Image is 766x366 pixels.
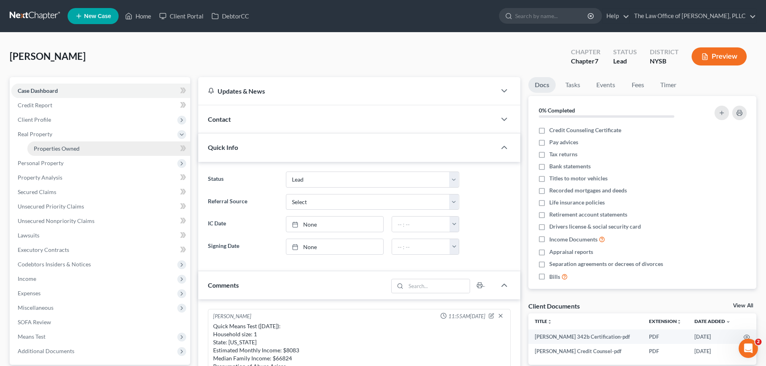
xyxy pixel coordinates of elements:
a: Help [602,9,629,23]
input: -- : -- [392,217,450,232]
span: Income [18,275,36,282]
span: 2 [755,339,762,345]
span: Pay advices [549,138,578,146]
td: [DATE] [688,329,737,344]
span: Executory Contracts [18,246,69,253]
span: Appraisal reports [549,248,593,256]
strong: 0% Completed [539,107,575,114]
i: unfold_more [547,319,552,324]
span: Case Dashboard [18,87,58,94]
td: PDF [643,344,688,358]
td: PDF [643,329,688,344]
span: 11:55AM[DATE] [448,313,485,320]
a: The Law Office of [PERSON_NAME], PLLC [630,9,756,23]
span: Titles to motor vehicles [549,174,608,182]
span: Codebtors Insiders & Notices [18,261,91,268]
a: Timer [654,77,683,93]
a: View All [733,303,753,309]
td: [DATE] [688,344,737,358]
label: Signing Date [204,239,281,255]
i: unfold_more [677,319,682,324]
span: Unsecured Nonpriority Claims [18,217,94,224]
span: Real Property [18,131,52,137]
a: Extensionunfold_more [649,318,682,324]
div: Chapter [571,47,600,57]
span: Credit Report [18,102,52,108]
button: Preview [692,47,747,65]
span: Contact [208,115,231,123]
label: Referral Source [204,194,281,210]
div: Updates & News [208,87,487,95]
td: [PERSON_NAME] Credit Counsel-pdf [528,344,643,358]
span: Tax returns [549,150,577,158]
a: Properties Owned [27,141,190,156]
span: New Case [84,13,111,19]
a: Lawsuits [11,228,190,243]
span: Additional Documents [18,348,74,354]
span: Secured Claims [18,188,56,195]
label: IC Date [204,216,281,232]
a: Client Portal [155,9,207,23]
div: District [650,47,679,57]
span: Expenses [18,290,41,296]
td: [PERSON_NAME] 342b Certification-pdf [528,329,643,344]
span: Drivers license & social security card [549,223,641,231]
input: Search... [406,279,470,293]
span: Income Documents [549,235,598,243]
span: Bills [549,273,560,281]
span: Separation agreements or decrees of divorces [549,260,663,268]
a: Property Analysis [11,170,190,185]
span: 7 [595,57,598,65]
span: Miscellaneous [18,304,53,311]
div: Chapter [571,57,600,66]
div: Status [613,47,637,57]
span: Quick Info [208,143,238,151]
span: Personal Property [18,159,64,166]
a: Secured Claims [11,185,190,199]
a: None [286,217,383,232]
a: None [286,239,383,254]
iframe: Intercom live chat [739,339,758,358]
span: Client Profile [18,116,51,123]
span: Bank statements [549,162,591,170]
a: Date Added expand_more [694,318,731,324]
span: Lawsuits [18,232,39,239]
span: Credit Counseling Certificate [549,126,621,134]
a: Tasks [559,77,587,93]
a: Unsecured Nonpriority Claims [11,214,190,228]
label: Status [204,172,281,188]
a: Titleunfold_more [535,318,552,324]
a: DebtorCC [207,9,253,23]
span: [PERSON_NAME] [10,50,86,62]
span: Life insurance policies [549,198,605,207]
span: Retirement account statements [549,211,627,219]
input: Search by name... [515,8,589,23]
a: Events [590,77,622,93]
a: Credit Report [11,98,190,112]
div: [PERSON_NAME] [213,313,251,321]
a: SOFA Review [11,315,190,329]
span: Property Analysis [18,174,62,181]
i: expand_more [726,319,731,324]
span: SOFA Review [18,319,51,325]
span: Properties Owned [34,145,80,152]
div: NYSB [650,57,679,66]
a: Executory Contracts [11,243,190,257]
span: Unsecured Priority Claims [18,203,84,210]
a: Docs [528,77,556,93]
a: Unsecured Priority Claims [11,199,190,214]
span: Recorded mortgages and deeds [549,186,627,194]
span: Comments [208,281,239,289]
a: Fees [625,77,651,93]
div: Lead [613,57,637,66]
input: -- : -- [392,239,450,254]
a: Home [121,9,155,23]
a: Case Dashboard [11,84,190,98]
div: Client Documents [528,302,580,310]
span: Means Test [18,333,45,340]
